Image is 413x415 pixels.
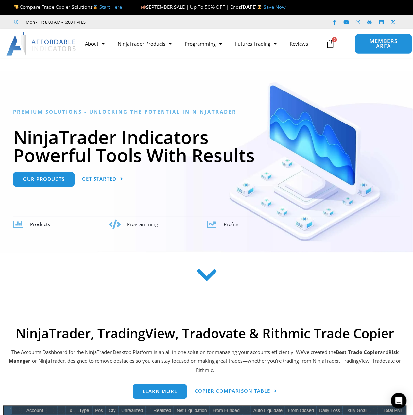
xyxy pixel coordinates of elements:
[355,34,412,54] a: MEMBERS AREA
[30,221,50,227] span: Products
[143,389,177,394] span: Learn more
[97,19,195,25] iframe: Customer reviews powered by Trustpilot
[195,389,270,393] span: Copier Comparison Table
[241,4,264,10] strong: [DATE]
[14,4,122,10] span: Compare Trade Copier Solutions
[93,5,98,9] img: 🥇
[336,349,380,355] b: Best Trade Copier
[141,5,146,9] img: 🍂
[127,221,158,227] span: Programming
[14,5,19,9] img: 🏆
[13,109,400,115] h6: Premium Solutions - Unlocking the Potential in NinjaTrader
[78,36,322,51] nav: Menu
[363,39,405,49] span: MEMBERS AREA
[133,384,187,399] a: Learn more
[264,4,286,10] a: Save Now
[257,5,262,9] img: ⌛
[229,36,283,51] a: Futures Trading
[111,36,178,51] a: NinjaTrader Products
[391,393,406,408] div: Open Intercom Messenger
[13,128,400,164] h1: NinjaTrader Indicators Powerful Tools With Results
[316,34,344,53] a: 0
[6,32,77,56] img: LogoAI | Affordable Indicators – NinjaTrader
[195,384,277,399] a: Copier Comparison Table
[82,176,116,181] span: Get Started
[23,177,65,182] span: Our Products
[99,4,122,10] a: Start Here
[9,349,399,364] strong: Risk Manager
[24,18,88,26] span: Mon - Fri: 8:00 AM – 6:00 PM EST
[3,325,406,341] h2: NinjaTrader, TradingView, Tradovate & Rithmic Trade Copier
[332,37,337,42] span: 0
[82,172,123,187] a: Get Started
[3,348,406,375] p: The Accounts Dashboard for the NinjaTrader Desktop Platform is an all in one solution for managin...
[140,4,241,10] span: SEPTEMBER SALE | Up To 50% OFF | Ends
[178,36,229,51] a: Programming
[78,36,111,51] a: About
[224,221,238,227] span: Profits
[13,172,75,187] a: Our Products
[283,36,315,51] a: Reviews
